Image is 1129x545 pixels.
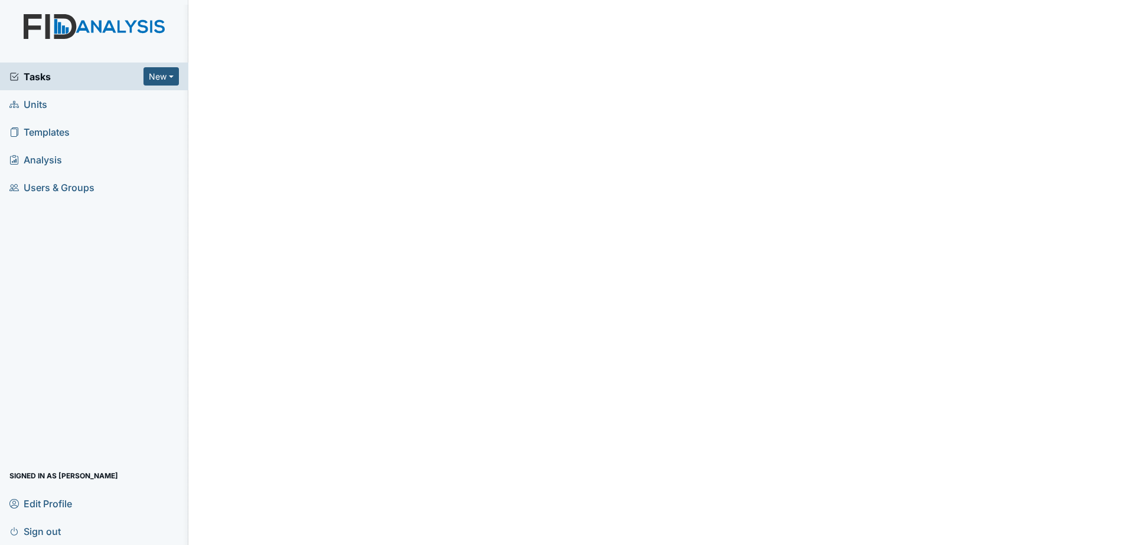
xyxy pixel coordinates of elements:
[9,494,72,513] span: Edit Profile
[9,467,118,485] span: Signed in as [PERSON_NAME]
[9,123,70,141] span: Templates
[143,67,179,86] button: New
[9,70,143,84] a: Tasks
[9,178,94,196] span: Users & Groups
[9,522,61,540] span: Sign out
[9,95,47,113] span: Units
[9,150,62,169] span: Analysis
